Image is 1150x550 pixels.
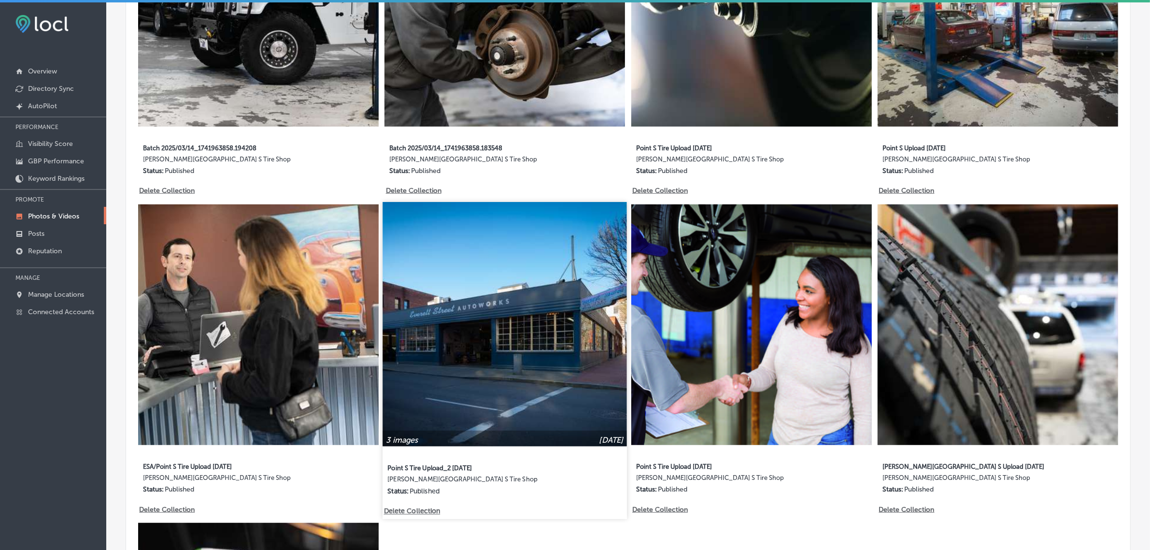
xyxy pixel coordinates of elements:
[389,156,562,167] label: [PERSON_NAME][GEOGRAPHIC_DATA] S Tire Shop
[882,156,1055,167] label: [PERSON_NAME][GEOGRAPHIC_DATA] S Tire Shop
[384,507,439,516] p: Delete Collection
[15,15,69,33] img: fda3e92497d09a02dc62c9cd864e3231.png
[143,485,164,493] p: Status:
[636,474,809,485] label: [PERSON_NAME][GEOGRAPHIC_DATA] S Tire Shop
[410,487,440,495] p: Published
[28,140,73,148] p: Visibility Score
[882,139,1055,156] label: Point S Upload [DATE]
[143,457,315,474] label: ESA/Point S Tire Upload [DATE]
[599,435,624,445] p: [DATE]
[139,187,194,195] p: Delete Collection
[28,102,57,110] p: AutoPilot
[882,167,903,175] p: Status:
[388,476,563,487] label: [PERSON_NAME][GEOGRAPHIC_DATA] S Tire Shop
[878,204,1118,445] img: Collection thumbnail
[636,139,809,156] label: Point S Tire Upload [DATE]
[389,139,562,156] label: Batch 2025/03/14_1741963858.183548
[904,485,934,493] p: Published
[636,156,809,167] label: [PERSON_NAME][GEOGRAPHIC_DATA] S Tire Shop
[386,435,418,445] p: 3 images
[383,202,627,446] img: Collection thumbnail
[658,167,687,175] p: Published
[28,290,84,299] p: Manage Locations
[882,485,903,493] p: Status:
[882,457,1055,474] label: [PERSON_NAME][GEOGRAPHIC_DATA] S Upload [DATE]
[28,308,94,316] p: Connected Accounts
[386,187,440,195] p: Delete Collection
[636,485,657,493] p: Status:
[389,167,410,175] p: Status:
[165,167,194,175] p: Published
[632,187,687,195] p: Delete Collection
[138,204,379,445] img: Collection thumbnail
[636,457,809,474] label: Point S Tire Upload [DATE]
[28,247,62,255] p: Reputation
[28,212,79,220] p: Photos & Videos
[143,156,315,167] label: [PERSON_NAME][GEOGRAPHIC_DATA] S Tire Shop
[143,139,315,156] label: Batch 2025/03/14_1741963858.194208
[411,167,440,175] p: Published
[28,157,84,165] p: GBP Performance
[388,459,563,476] label: Point S Tire Upload_2 [DATE]
[388,487,409,495] p: Status:
[143,167,164,175] p: Status:
[28,230,44,238] p: Posts
[143,474,315,485] label: [PERSON_NAME][GEOGRAPHIC_DATA] S Tire Shop
[882,474,1055,485] label: [PERSON_NAME][GEOGRAPHIC_DATA] S Tire Shop
[28,85,74,93] p: Directory Sync
[632,506,687,514] p: Delete Collection
[165,485,194,493] p: Published
[28,67,57,75] p: Overview
[879,506,934,514] p: Delete Collection
[636,167,657,175] p: Status:
[658,485,687,493] p: Published
[139,506,194,514] p: Delete Collection
[879,187,934,195] p: Delete Collection
[904,167,934,175] p: Published
[28,174,85,183] p: Keyword Rankings
[631,204,872,445] img: Collection thumbnail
